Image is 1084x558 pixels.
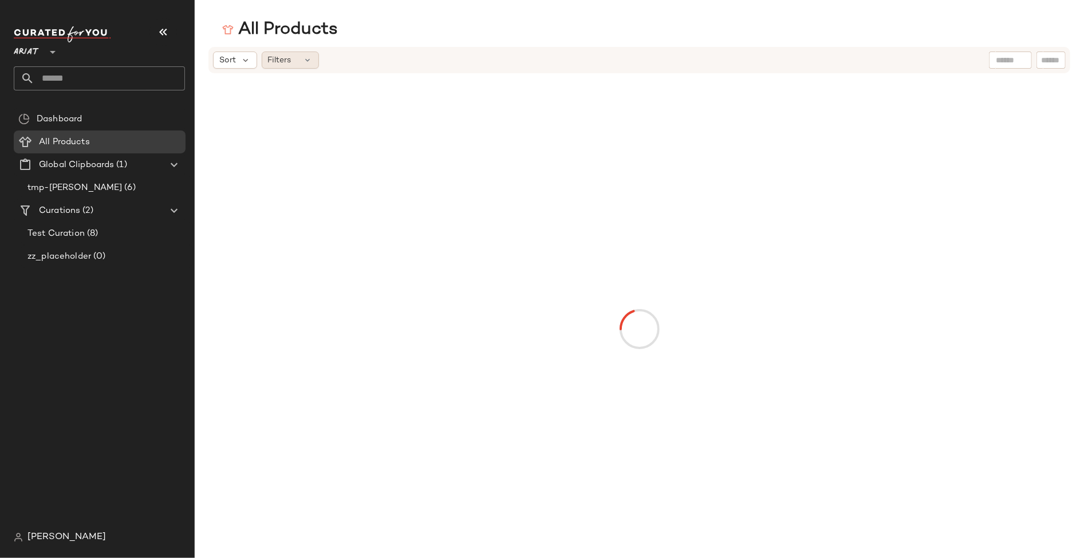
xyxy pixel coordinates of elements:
span: Curations [39,204,80,217]
img: svg%3e [14,533,23,542]
img: cfy_white_logo.C9jOOHJF.svg [14,26,111,42]
img: svg%3e [222,24,234,35]
span: (1) [114,159,127,172]
span: Sort [219,54,236,66]
img: svg%3e [18,113,30,125]
span: [PERSON_NAME] [27,531,106,544]
span: zz_placeholder [27,250,91,263]
span: (8) [85,227,98,240]
span: Ariat [14,39,39,60]
span: Dashboard [37,113,82,126]
span: tmp-[PERSON_NAME] [27,181,122,195]
div: All Products [222,18,338,41]
span: (2) [80,204,93,217]
span: All Products [39,136,90,149]
span: (0) [91,250,105,263]
span: Filters [268,54,291,66]
span: Global Clipboards [39,159,114,172]
span: Test Curation [27,227,85,240]
span: (6) [122,181,135,195]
